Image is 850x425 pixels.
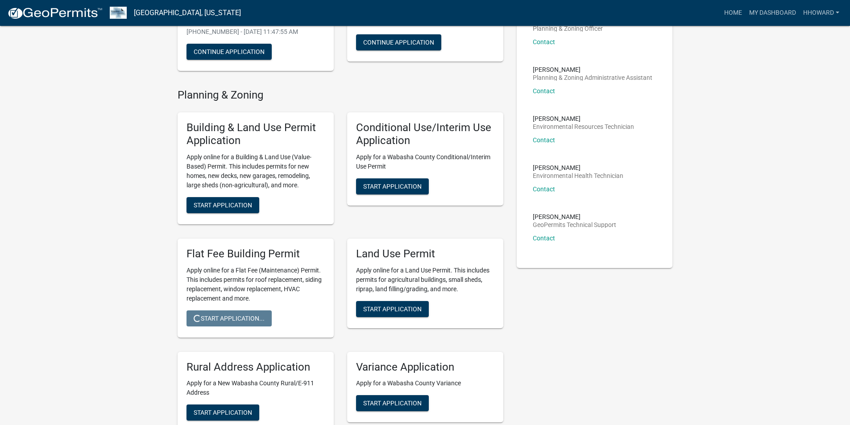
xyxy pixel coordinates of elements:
[533,74,652,81] p: Planning & Zoning Administrative Assistant
[187,361,325,374] h5: Rural Address Application
[356,248,494,260] h5: Land Use Permit
[363,305,422,312] span: Start Application
[533,136,555,144] a: Contact
[533,25,603,32] p: Planning & Zoning Officer
[356,266,494,294] p: Apply online for a Land Use Permit. This includes permits for agricultural buildings, small sheds...
[533,173,623,179] p: Environmental Health Technician
[187,266,325,303] p: Apply online for a Flat Fee (Maintenance) Permit. This includes permits for roof replacement, sid...
[533,186,555,193] a: Contact
[746,4,800,21] a: My Dashboard
[533,116,634,122] p: [PERSON_NAME]
[187,153,325,190] p: Apply online for a Building & Land Use (Value-Based) Permit. This includes permits for new homes,...
[356,361,494,374] h5: Variance Application
[187,44,272,60] button: Continue Application
[194,314,265,322] span: Start Application...
[363,400,422,407] span: Start Application
[356,34,441,50] button: Continue Application
[194,409,252,416] span: Start Application
[110,7,127,19] img: Wabasha County, Minnesota
[356,379,494,388] p: Apply for a Wabasha County Variance
[533,235,555,242] a: Contact
[721,4,746,21] a: Home
[533,38,555,45] a: Contact
[356,301,429,317] button: Start Application
[356,121,494,147] h5: Conditional Use/Interim Use Application
[178,89,503,102] h4: Planning & Zoning
[187,121,325,147] h5: Building & Land Use Permit Application
[356,178,429,194] button: Start Application
[533,214,616,220] p: [PERSON_NAME]
[533,87,555,95] a: Contact
[134,5,241,21] a: [GEOGRAPHIC_DATA], [US_STATE]
[533,124,634,130] p: Environmental Resources Technician
[533,222,616,228] p: GeoPermits Technical Support
[533,165,623,171] p: [PERSON_NAME]
[800,4,843,21] a: Hhoward
[356,395,429,411] button: Start Application
[356,153,494,171] p: Apply for a Wabasha County Conditional/Interim Use Permit
[187,404,259,421] button: Start Application
[363,182,422,190] span: Start Application
[194,201,252,208] span: Start Application
[187,248,325,260] h5: Flat Fee Building Permit
[187,379,325,397] p: Apply for a New Wabasha County Rural/E-911 Address
[533,66,652,73] p: [PERSON_NAME]
[187,197,259,213] button: Start Application
[187,310,272,326] button: Start Application...
[187,27,325,37] p: [PHONE_NUMBER] - [DATE] 11:47:55 AM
